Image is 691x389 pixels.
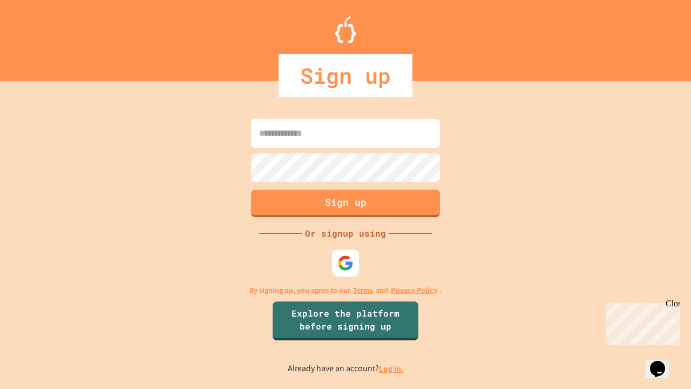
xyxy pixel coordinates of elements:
[251,190,440,217] button: Sign up
[391,285,437,296] a: Privacy Policy
[335,16,356,43] img: Logo.svg
[249,285,442,296] p: By signing up, you agree to our and .
[302,227,389,240] div: Or signup using
[646,346,680,378] iframe: chat widget
[4,4,74,69] div: Chat with us now!Close
[379,363,404,374] a: Log in.
[353,285,373,296] a: Terms
[279,54,412,97] div: Sign up
[601,299,680,345] iframe: chat widget
[273,301,418,340] a: Explore the platform before signing up
[288,362,404,375] p: Already have an account?
[337,255,354,271] img: google-icon.svg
